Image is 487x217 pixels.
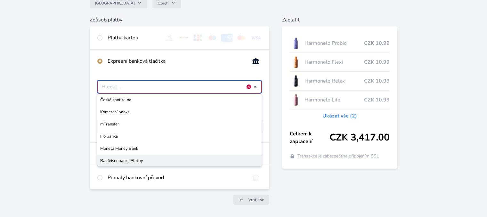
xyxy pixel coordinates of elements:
span: Vrátit se [248,197,264,202]
img: CLEAN_RELAX_se_stinem_x-lo.jpg [290,73,302,89]
span: mTransfer [100,121,258,127]
span: CZK 10.99 [364,77,390,85]
span: Raiffeisenbank ePlatby [100,157,258,164]
span: CZK 10.99 [364,39,390,47]
h6: Zaplatit [282,16,397,24]
span: Moneta Money Bank [100,145,258,152]
img: bankTransfer_IBAN.svg [250,174,262,181]
span: Harmonelo Probio [304,39,364,47]
span: [GEOGRAPHIC_DATA] [95,1,135,6]
span: CZK 10.99 [364,58,390,66]
span: Harmonelo Life [304,96,364,104]
img: CLEAN_FLEXI_se_stinem_x-hi_(1)-lo.jpg [290,54,302,70]
img: CLEAN_LIFE_se_stinem_x-lo.jpg [290,92,302,108]
img: diners.svg [163,34,175,42]
span: Czech [158,1,168,6]
span: Harmonelo Flexi [304,58,364,66]
img: visa.svg [250,34,262,42]
div: Expresní banková tlačítka [108,57,244,65]
a: Vrátit se [233,195,269,205]
span: CZK 10.99 [364,96,390,104]
span: Harmonelo Relax [304,77,364,85]
input: Česká spořitelnaKomerční bankamTransferFio bankaMoneta Money BankRaiffeisenbank ePlatbyVyberte sv... [101,83,253,91]
img: onlineBanking_CZ.svg [250,57,262,65]
span: Celkem k zaplacení [290,130,329,145]
span: Česká spořitelna [100,97,258,103]
div: Pomalý bankovní převod [108,174,244,181]
img: CLEAN_PROBIO_se_stinem_x-lo.jpg [290,35,302,51]
img: amex.svg [221,34,233,42]
div: Vyberte svou banku [97,80,261,93]
a: Ukázat vše (2) [322,112,357,120]
span: Komerční banka [100,109,258,115]
span: Transakce je zabezpečena připojením SSL [297,153,379,159]
span: CZK 3,417.00 [329,132,390,143]
h6: Způsob platby [90,16,269,24]
img: maestro.svg [207,34,218,42]
img: discover.svg [178,34,190,42]
div: Platba kartou [108,34,158,42]
img: jcb.svg [192,34,204,42]
img: mc.svg [235,34,247,42]
span: Fio banka [100,133,258,140]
